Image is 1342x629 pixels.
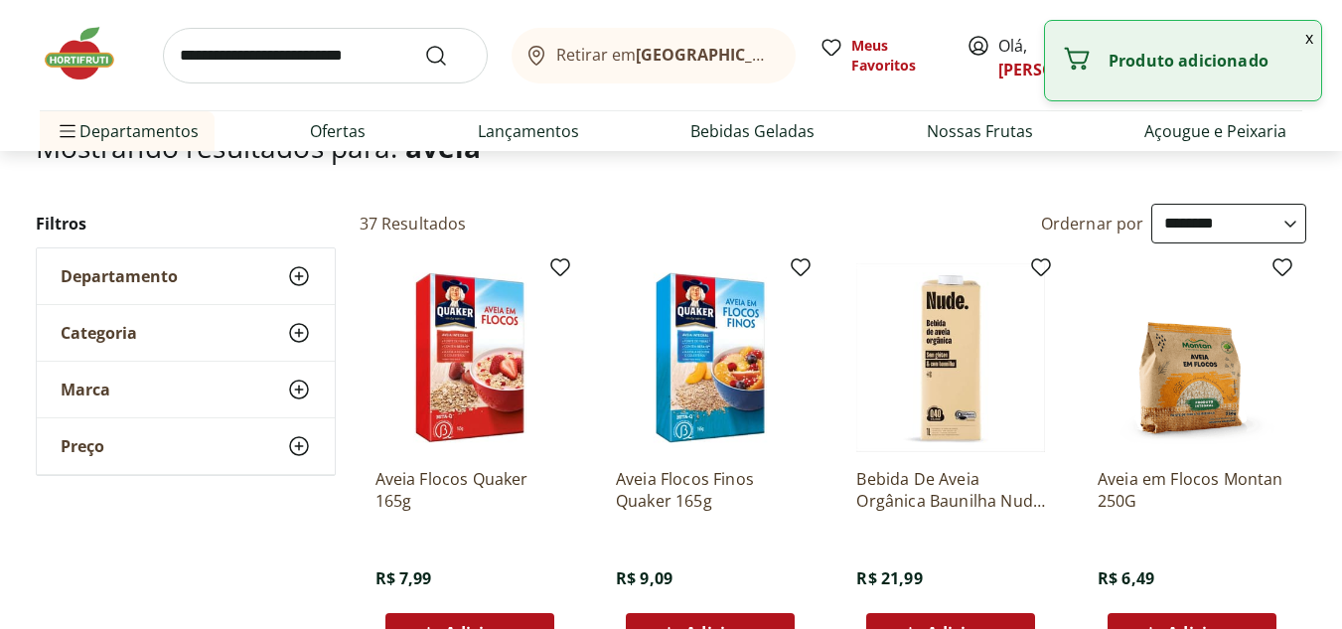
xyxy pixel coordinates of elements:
h2: 37 Resultados [360,213,467,235]
a: Bebidas Geladas [690,119,815,143]
button: Menu [56,107,79,155]
span: Categoria [61,323,137,343]
button: Preço [37,418,335,474]
b: [GEOGRAPHIC_DATA]/[GEOGRAPHIC_DATA] [636,44,970,66]
a: Açougue e Peixaria [1144,119,1286,143]
a: Ofertas [310,119,366,143]
span: Departamento [61,266,178,286]
button: Fechar notificação [1297,21,1321,55]
a: Aveia Flocos Quaker 165g [375,468,564,512]
span: Marca [61,380,110,399]
button: Retirar em[GEOGRAPHIC_DATA]/[GEOGRAPHIC_DATA] [512,28,796,83]
img: Hortifruti [40,24,139,83]
span: R$ 21,99 [856,567,922,589]
span: Meus Favoritos [851,36,943,76]
span: Departamentos [56,107,199,155]
label: Ordernar por [1041,213,1144,235]
span: R$ 6,49 [1098,567,1154,589]
h1: Mostrando resultados para: [36,131,1307,163]
a: Aveia Flocos Finos Quaker 165g [616,468,805,512]
span: R$ 9,09 [616,567,672,589]
button: Marca [37,362,335,417]
a: Lançamentos [478,119,579,143]
p: Produto adicionado [1109,51,1305,71]
button: Submit Search [424,44,472,68]
img: Aveia Flocos Quaker 165g [375,263,564,452]
span: Retirar em [556,46,776,64]
button: Departamento [37,248,335,304]
span: Olá, [998,34,1087,81]
img: Bebida De Aveia Orgânica Baunilha Nude 1L [856,263,1045,452]
button: Categoria [37,305,335,361]
h2: Filtros [36,204,336,243]
span: Preço [61,436,104,456]
span: R$ 7,99 [375,567,432,589]
a: Meus Favoritos [820,36,943,76]
a: Aveia em Flocos Montan 250G [1098,468,1286,512]
img: Aveia em Flocos Montan 250G [1098,263,1286,452]
a: Nossas Frutas [927,119,1033,143]
a: [PERSON_NAME] [998,59,1127,80]
input: search [163,28,488,83]
img: Aveia Flocos Finos Quaker 165g [616,263,805,452]
a: Bebida De Aveia Orgânica Baunilha Nude 1L [856,468,1045,512]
